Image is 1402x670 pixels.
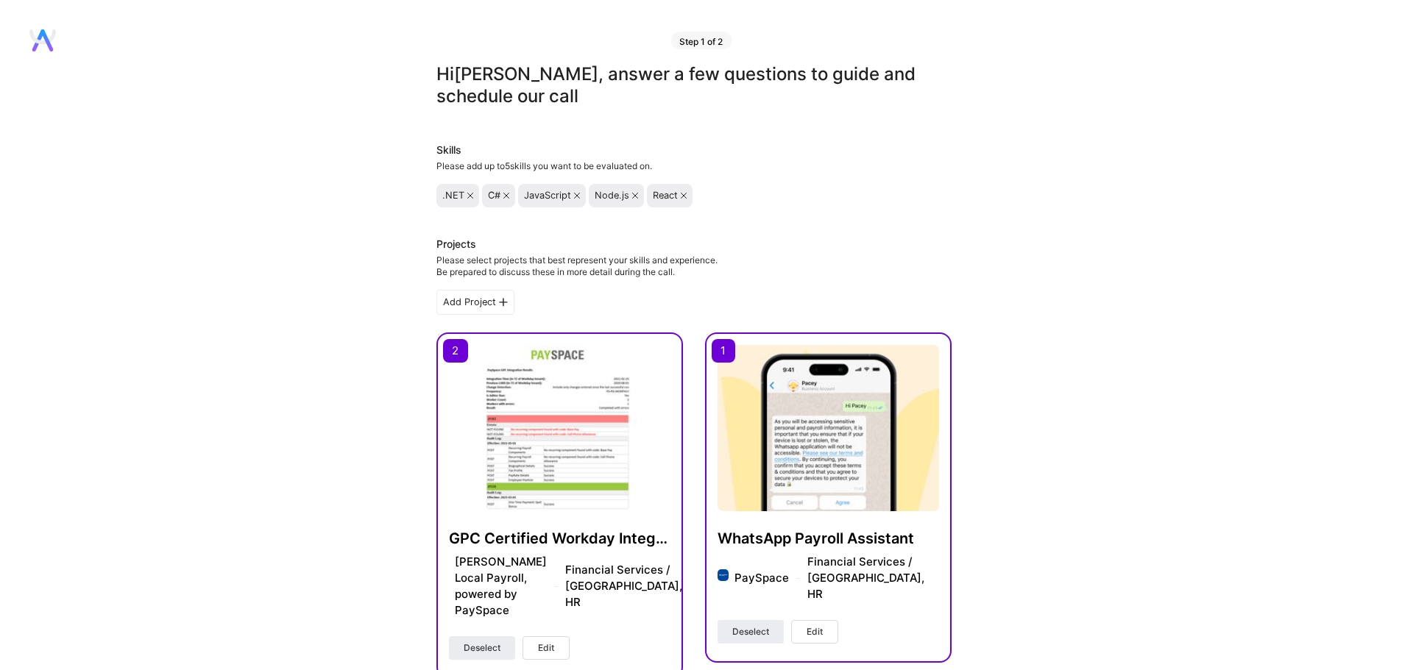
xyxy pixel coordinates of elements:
button: Edit [791,620,838,644]
button: Edit [523,636,570,660]
div: Projects [436,237,476,252]
div: [PERSON_NAME] Local Payroll, powered by PaySpace Financial Services / [GEOGRAPHIC_DATA], HR [455,554,682,619]
i: icon Close [681,193,687,199]
div: PaySpace Financial Services / [GEOGRAPHIC_DATA], HR [734,554,939,602]
i: icon PlusBlackFlat [499,298,508,307]
i: icon Close [503,193,509,199]
span: Deselect [464,641,500,655]
div: Step 1 of 2 [670,32,732,49]
button: Deselect [449,636,515,660]
div: Please select projects that best represent your skills and experience. Be prepared to discuss the... [436,254,718,278]
i: icon Close [467,193,473,199]
div: React [653,190,678,202]
img: WhatsApp Payroll Assistant [718,345,939,511]
span: Edit [538,641,554,655]
div: JavaScript [524,190,571,202]
button: Deselect [718,620,784,644]
div: .NET [442,190,464,202]
h4: GPC Certified Workday Integration [449,529,670,548]
div: Skills [436,143,952,157]
img: divider [796,578,800,579]
span: Deselect [732,625,769,638]
img: Company logo [718,569,729,580]
div: Node.js [595,190,629,202]
div: Add Project [436,290,514,315]
img: GPC Certified Workday Integration [449,345,670,511]
div: Hi [PERSON_NAME] , answer a few questions to guide and schedule our call [436,63,952,107]
span: Edit [807,625,823,638]
i: icon Close [632,193,638,199]
div: C# [488,190,500,202]
div: Please add up to 5 skills you want to be evaluated on. [436,160,952,172]
h4: WhatsApp Payroll Assistant [718,529,939,548]
i: icon Close [574,193,580,199]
